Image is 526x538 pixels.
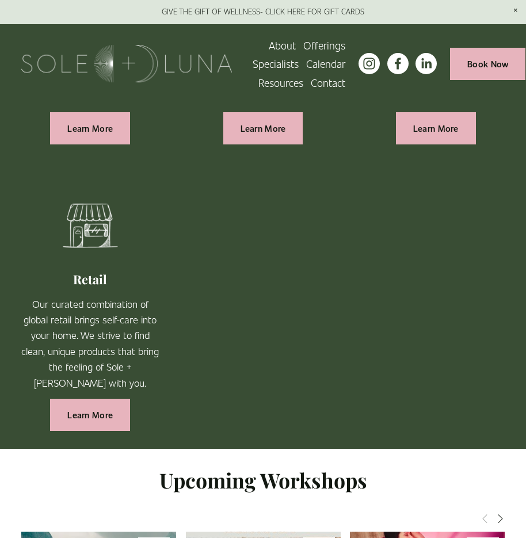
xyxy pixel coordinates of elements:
span: Next [495,513,505,523]
a: folder dropdown [303,36,345,55]
a: Learn More [396,112,476,144]
a: instagram-unauth [359,53,380,74]
h2: Upcoming Workshops [21,467,505,493]
a: Contact [311,73,345,92]
a: LinkedIn [416,53,437,74]
a: Learn More [50,112,130,144]
a: Learn More [223,112,303,144]
img: Sole + Luna [21,45,232,82]
a: Learn More [50,399,130,431]
span: Offerings [303,37,345,54]
a: facebook-unauth [387,53,409,74]
a: Book Now [450,48,525,80]
a: Specialists [253,55,299,74]
h2: Retail [21,272,159,288]
a: About [269,36,296,55]
a: folder dropdown [258,73,303,92]
span: Resources [258,74,303,91]
p: Our curated combination of global retail brings self-care into your home. We strive to find clean... [21,296,159,391]
span: Previous [481,513,490,523]
a: Calendar [306,55,345,74]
